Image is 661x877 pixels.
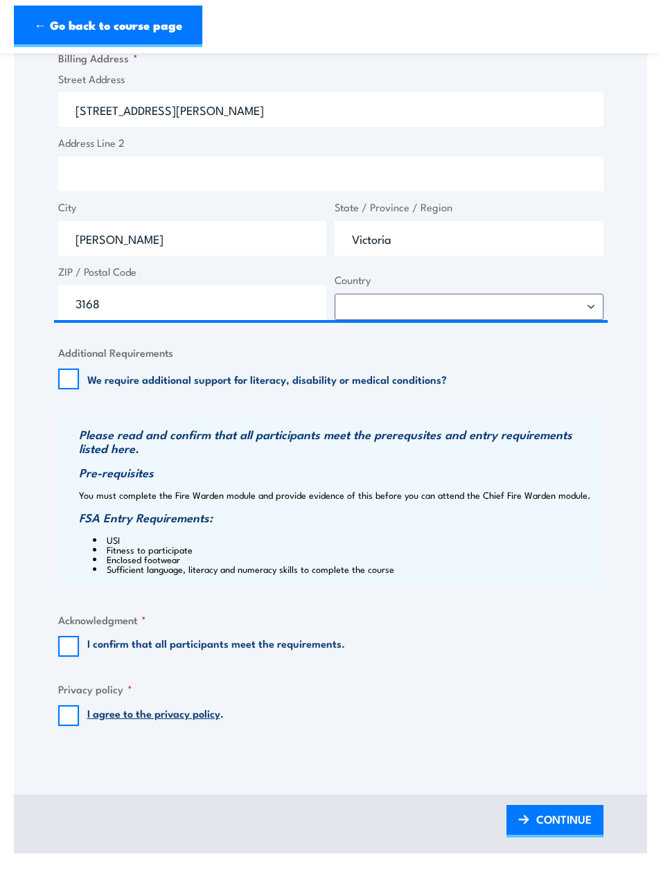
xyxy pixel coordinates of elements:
[87,705,224,726] label: .
[79,490,600,500] p: You must complete the Fire Warden module and provide evidence of this before you can attend the C...
[93,544,600,554] li: Fitness to participate
[58,344,173,360] legend: Additional Requirements
[93,535,600,544] li: USI
[536,801,592,838] span: CONTINUE
[335,200,603,215] label: State / Province / Region
[87,372,447,386] label: We require additional support for literacy, disability or medical conditions?
[506,805,603,838] a: CONTINUE
[58,50,138,66] legend: Billing Address
[58,71,603,87] label: Street Address
[335,272,603,288] label: Country
[58,92,603,127] input: Enter a location
[93,564,600,574] li: Sufficient language, literacy and numeracy skills to complete the course
[58,264,327,280] label: ZIP / Postal Code
[58,612,146,628] legend: Acknowledgment
[58,681,132,697] legend: Privacy policy
[14,6,202,47] a: ← Go back to course page
[58,200,327,215] label: City
[87,705,220,720] a: I agree to the privacy policy
[58,135,603,151] label: Address Line 2
[79,466,600,479] h3: Pre-requisites
[79,427,600,455] h3: Please read and confirm that all participants meet the prerequsites and entry requirements listed...
[87,636,345,657] label: I confirm that all participants meet the requirements.
[79,511,600,524] h3: FSA Entry Requirements:
[93,554,600,564] li: Enclosed footwear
